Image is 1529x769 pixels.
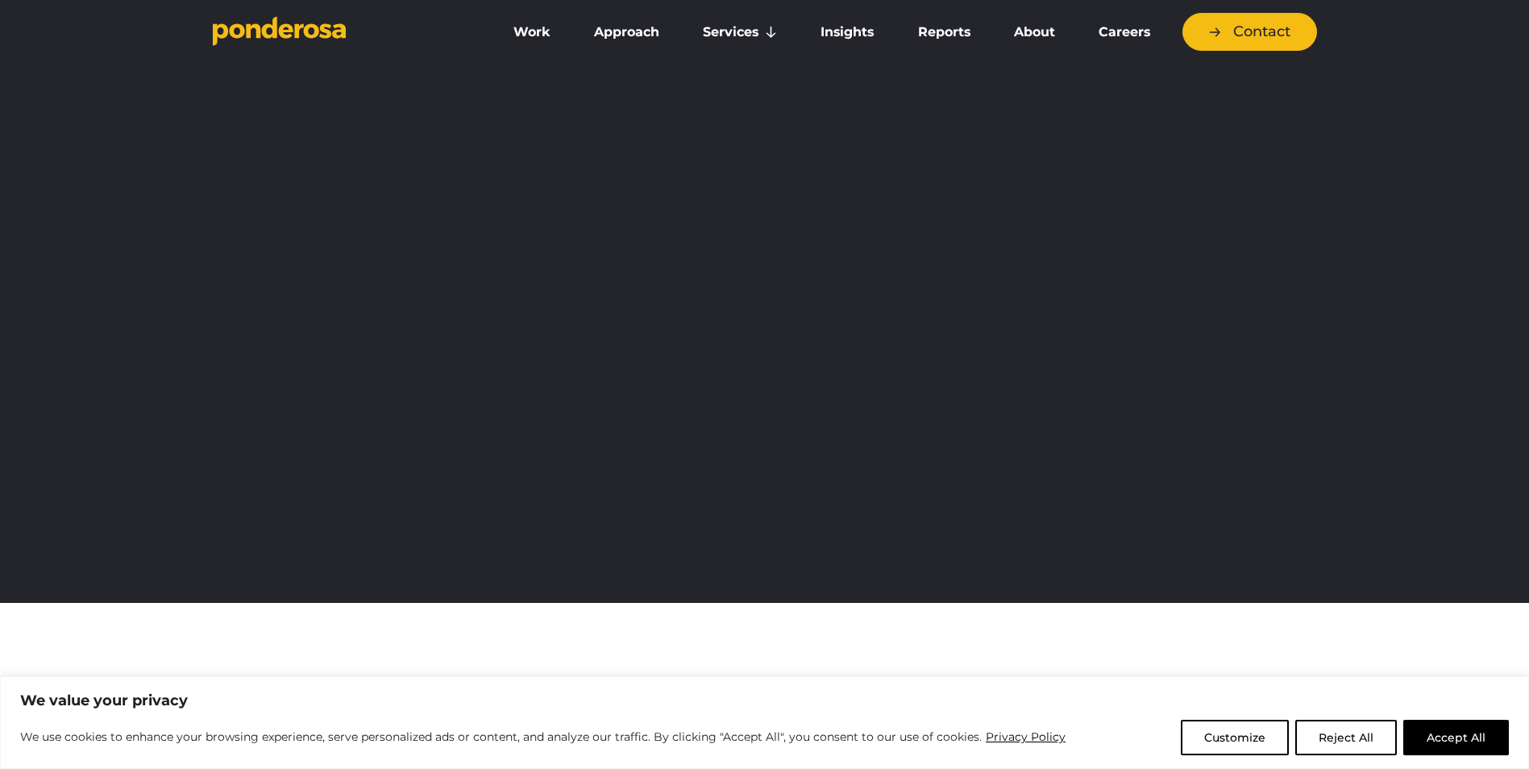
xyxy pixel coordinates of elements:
button: Reject All [1295,720,1397,755]
a: About [995,15,1074,49]
a: Careers [1080,15,1169,49]
button: Customize [1181,720,1289,755]
a: Insights [802,15,892,49]
a: Privacy Policy [985,727,1066,746]
a: Work [495,15,569,49]
a: Services [684,15,796,49]
a: Reports [900,15,989,49]
p: We value your privacy [20,691,1509,710]
a: Approach [575,15,678,49]
a: Contact [1182,13,1317,51]
a: Go to homepage [213,16,471,48]
p: We use cookies to enhance your browsing experience, serve personalized ads or content, and analyz... [20,727,1066,746]
button: Accept All [1403,720,1509,755]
